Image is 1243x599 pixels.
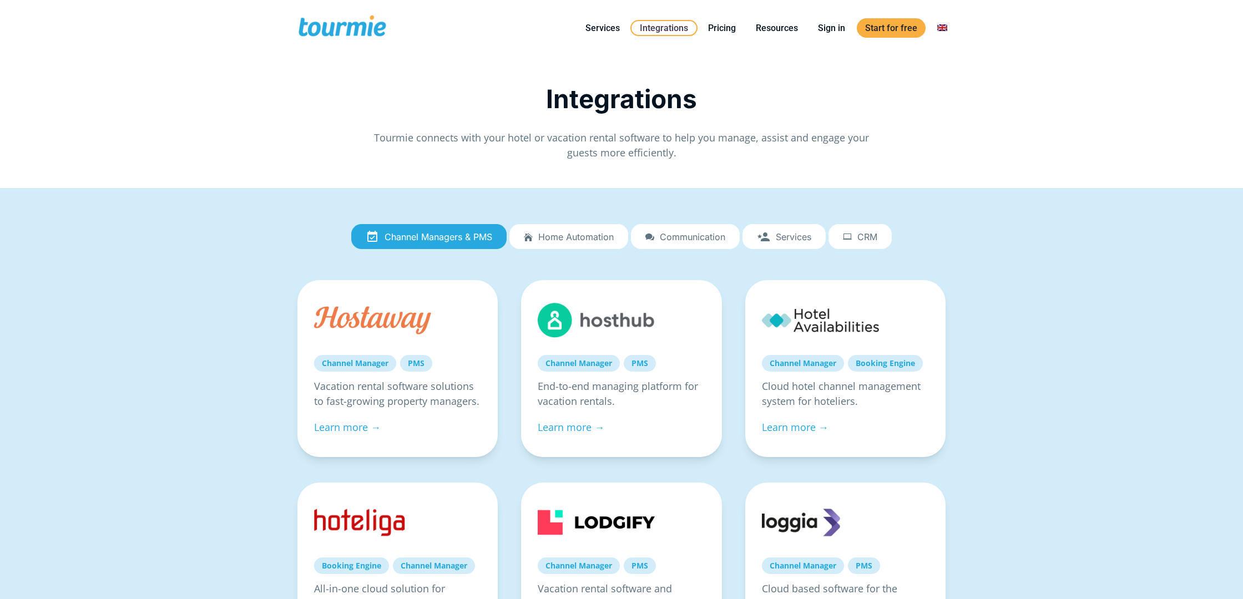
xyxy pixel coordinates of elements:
span: Services [776,232,811,242]
a: Sign in [810,21,853,35]
a: Channel Manager [538,355,620,372]
a: Channel Managers & PMS [351,224,507,250]
a: Booking Engine [314,557,389,574]
span: Tourmie connects with your hotel or vacation rental software to help you manage, assist and engag... [374,131,869,159]
a: Channel Manager [538,557,620,574]
a: PMS [624,355,656,372]
a: Resources [747,21,806,35]
a: Home automation [509,224,628,250]
a: PMS [624,557,656,574]
a: PMS [848,557,880,574]
span: Channel Managers & PMS [385,232,492,242]
a: PMS [400,355,432,372]
a: Channel Manager [314,355,396,372]
span: Home automation [538,232,614,242]
a: Learn more → [762,420,828,434]
a: CRM [828,224,892,250]
a: Services [742,224,826,250]
span: Communication [660,232,725,242]
a: Channel Manager [762,557,844,574]
a: Channel Manager [762,355,844,372]
span: Integrations [546,83,697,114]
a: Services [577,21,628,35]
p: Vacation rental software solutions to fast-growing property managers. [314,379,481,409]
a: Booking Engine [848,355,923,372]
p: Cloud hotel channel management system for hoteliers. [762,379,929,409]
a: Pricing [700,21,744,35]
a: Communication [631,224,740,250]
span: CRM [857,232,877,242]
a: Learn more → [538,420,604,434]
a: Learn more → [314,420,381,434]
a: Channel Manager [393,557,475,574]
p: End-to-end managing platform for vacation rentals. [538,379,705,409]
a: Start for free [857,18,926,38]
a: Integrations [630,20,698,36]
